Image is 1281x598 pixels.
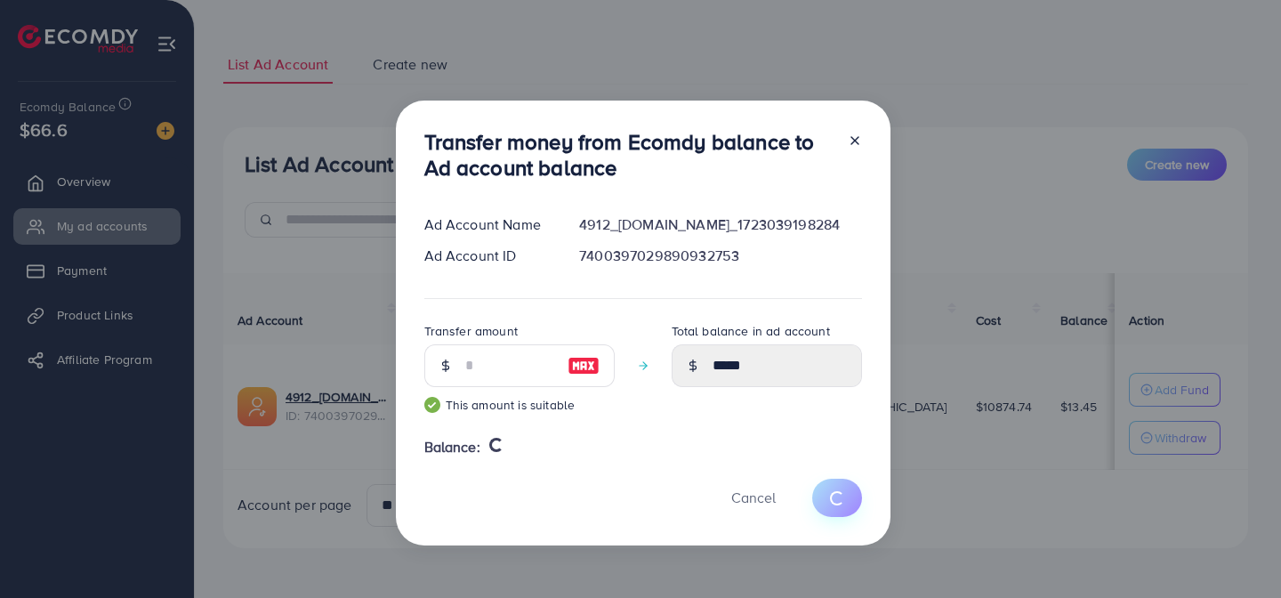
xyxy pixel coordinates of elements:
h3: Transfer money from Ecomdy balance to Ad account balance [424,129,834,181]
div: 4912_[DOMAIN_NAME]_1723039198284 [565,214,875,235]
label: Total balance in ad account [672,322,830,340]
label: Transfer amount [424,322,518,340]
div: Ad Account ID [410,246,566,266]
div: 7400397029890932753 [565,246,875,266]
div: Ad Account Name [410,214,566,235]
img: image [568,355,600,376]
span: Cancel [731,488,776,507]
iframe: Chat [1205,518,1268,585]
img: guide [424,397,440,413]
button: Cancel [709,479,798,517]
span: Balance: [424,437,480,457]
small: This amount is suitable [424,396,615,414]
